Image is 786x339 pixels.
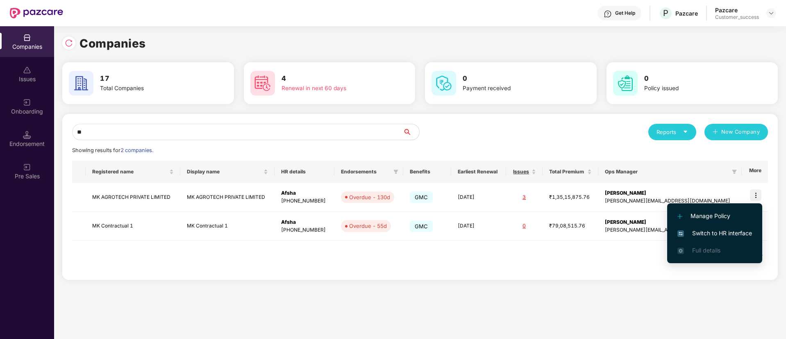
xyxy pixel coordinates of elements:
div: ₹79,08,515.76 [549,222,592,230]
img: svg+xml;base64,PHN2ZyB4bWxucz0iaHR0cDovL3d3dy53My5vcmcvMjAwMC9zdmciIHdpZHRoPSI2MCIgaGVpZ2h0PSI2MC... [250,71,275,96]
td: MK AGROTECH PRIVATE LIMITED [180,183,275,212]
span: 2 companies. [120,147,153,153]
span: Showing results for [72,147,153,153]
span: filter [732,169,737,174]
h3: 17 [100,73,203,84]
img: svg+xml;base64,PHN2ZyB4bWxucz0iaHR0cDovL3d3dy53My5vcmcvMjAwMC9zdmciIHdpZHRoPSIxMi4yMDEiIGhlaWdodD... [677,214,682,219]
button: plusNew Company [704,124,768,140]
div: Policy issued [644,84,747,93]
img: svg+xml;base64,PHN2ZyB3aWR0aD0iMTQuNSIgaGVpZ2h0PSIxNC41IiB2aWV3Qm94PSIwIDAgMTYgMTYiIGZpbGw9Im5vbm... [23,131,31,139]
div: Renewal in next 60 days [282,84,385,93]
td: MK Contractual 1 [86,212,180,241]
img: svg+xml;base64,PHN2ZyBpZD0iUmVsb2FkLTMyeDMyIiB4bWxucz0iaHR0cDovL3d3dy53My5vcmcvMjAwMC9zdmciIHdpZH... [65,39,73,47]
h3: 4 [282,73,385,84]
h3: 0 [463,73,566,84]
div: [PERSON_NAME][EMAIL_ADDRESS][DOMAIN_NAME] [605,197,735,205]
div: ₹1,35,15,875.76 [549,193,592,201]
div: Afsha [281,189,328,197]
div: Payment received [463,84,566,93]
img: svg+xml;base64,PHN2ZyBpZD0iQ29tcGFuaWVzIiB4bWxucz0iaHR0cDovL3d3dy53My5vcmcvMjAwMC9zdmciIHdpZHRoPS... [23,34,31,42]
span: Endorsements [341,168,390,175]
img: svg+xml;base64,PHN2ZyB4bWxucz0iaHR0cDovL3d3dy53My5vcmcvMjAwMC9zdmciIHdpZHRoPSI2MCIgaGVpZ2h0PSI2MC... [613,71,638,96]
th: Total Premium [543,161,599,183]
td: [DATE] [451,212,506,241]
span: filter [392,167,400,177]
span: New Company [721,128,760,136]
span: search [402,129,419,135]
img: svg+xml;base64,PHN2ZyBpZD0iSXNzdWVzX2Rpc2FibGVkIiB4bWxucz0iaHR0cDovL3d3dy53My5vcmcvMjAwMC9zdmciIH... [23,66,31,74]
span: caret-down [683,129,688,134]
div: 3 [513,193,536,201]
span: GMC [410,221,433,232]
h3: 0 [644,73,747,84]
div: Pazcare [715,6,759,14]
img: svg+xml;base64,PHN2ZyB4bWxucz0iaHR0cDovL3d3dy53My5vcmcvMjAwMC9zdmciIHdpZHRoPSIxNiIgaGVpZ2h0PSIxNi... [677,230,684,237]
span: filter [393,169,398,174]
span: plus [713,129,718,136]
th: HR details [275,161,334,183]
img: svg+xml;base64,PHN2ZyBpZD0iSGVscC0zMngzMiIgeG1sbnM9Imh0dHA6Ly93d3cudzMub3JnLzIwMDAvc3ZnIiB3aWR0aD... [604,10,612,18]
img: svg+xml;base64,PHN2ZyB4bWxucz0iaHR0cDovL3d3dy53My5vcmcvMjAwMC9zdmciIHdpZHRoPSI2MCIgaGVpZ2h0PSI2MC... [69,71,93,96]
td: MK AGROTECH PRIVATE LIMITED [86,183,180,212]
div: Overdue - 130d [349,193,390,201]
span: Switch to HR interface [677,229,752,238]
th: More [742,161,768,183]
span: Issues [513,168,530,175]
span: Ops Manager [605,168,729,175]
span: Full details [692,247,720,254]
div: Get Help [615,10,635,16]
button: search [402,124,420,140]
img: svg+xml;base64,PHN2ZyB4bWxucz0iaHR0cDovL3d3dy53My5vcmcvMjAwMC9zdmciIHdpZHRoPSIxNi4zNjMiIGhlaWdodD... [677,248,684,254]
img: New Pazcare Logo [10,8,63,18]
span: GMC [410,191,433,203]
span: filter [730,167,738,177]
div: Reports [657,128,688,136]
th: Registered name [86,161,180,183]
div: Afsha [281,218,328,226]
th: Issues [506,161,543,183]
div: [PHONE_NUMBER] [281,197,328,205]
th: Earliest Renewal [451,161,506,183]
img: svg+xml;base64,PHN2ZyB3aWR0aD0iMjAiIGhlaWdodD0iMjAiIHZpZXdCb3g9IjAgMCAyMCAyMCIgZmlsbD0ibm9uZSIgeG... [23,98,31,107]
img: svg+xml;base64,PHN2ZyBpZD0iRHJvcGRvd24tMzJ4MzIiIHhtbG5zPSJodHRwOi8vd3d3LnczLm9yZy8yMDAwL3N2ZyIgd2... [768,10,775,16]
span: Registered name [92,168,168,175]
img: svg+xml;base64,PHN2ZyB4bWxucz0iaHR0cDovL3d3dy53My5vcmcvMjAwMC9zdmciIHdpZHRoPSI2MCIgaGVpZ2h0PSI2MC... [432,71,456,96]
span: P [663,8,668,18]
div: Total Companies [100,84,203,93]
div: [PERSON_NAME] [605,218,735,226]
h1: Companies [80,34,146,52]
div: [PHONE_NUMBER] [281,226,328,234]
th: Benefits [403,161,452,183]
div: [PERSON_NAME] [605,189,735,197]
td: MK Contractual 1 [180,212,275,241]
img: svg+xml;base64,PHN2ZyB3aWR0aD0iMjAiIGhlaWdodD0iMjAiIHZpZXdCb3g9IjAgMCAyMCAyMCIgZmlsbD0ibm9uZSIgeG... [23,163,31,171]
div: Customer_success [715,14,759,20]
div: 0 [513,222,536,230]
div: Pazcare [675,9,698,17]
span: Manage Policy [677,212,752,221]
div: [PERSON_NAME][EMAIL_ADDRESS][DOMAIN_NAME] [605,226,735,234]
img: icon [750,189,761,201]
th: Display name [180,161,275,183]
span: Display name [187,168,262,175]
div: Overdue - 55d [349,222,387,230]
td: [DATE] [451,183,506,212]
span: Total Premium [549,168,586,175]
